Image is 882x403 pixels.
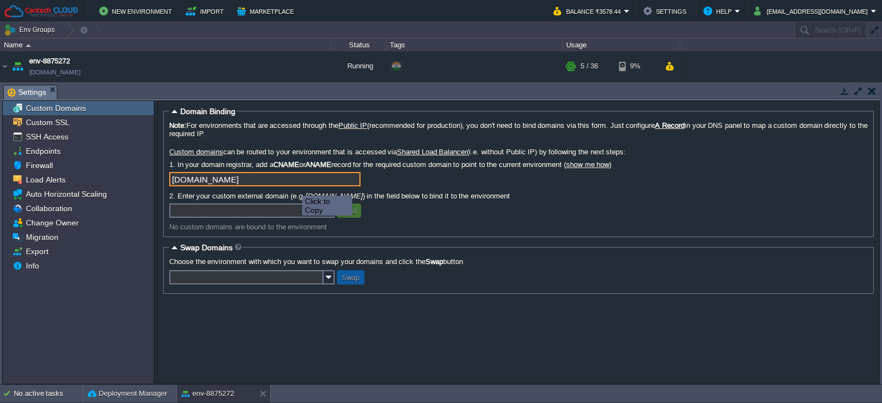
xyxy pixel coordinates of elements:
button: Swap [338,272,363,282]
a: Custom Domains [24,103,88,113]
label: For environments that are accessed through the (recommended for production), you don't need to bi... [169,121,868,138]
div: No custom domains are bound to the environment [169,223,868,231]
a: Collaboration [24,203,74,213]
a: Info [24,261,41,271]
div: Tags [387,39,562,51]
div: Usage [563,39,680,51]
label: 2. Enter your custom external domain (e.g. ) in the field below to bind it to the environment [169,192,868,200]
a: Custom domains [169,148,223,156]
b: ANAME [305,160,331,169]
label: 1. In your domain registrar, add a or record for the required custom domain to point to the curre... [169,160,868,169]
div: 9% [619,51,655,81]
div: Click to Copy [305,197,349,214]
b: Swap [426,257,443,266]
button: New Environment [99,4,175,18]
div: 5 / 36 [580,51,598,81]
a: Endpoints [24,146,62,156]
label: Choose the environment with which you want to swap your domains and click the button [169,257,868,266]
a: Firewall [24,160,55,170]
div: Name [1,39,331,51]
i: [DOMAIN_NAME] [305,192,363,200]
span: Swap Domains [180,243,233,252]
img: AMDAwAAAACH5BAEAAAAALAAAAAABAAEAAAICRAEAOw== [26,44,31,47]
b: CNAME [273,160,299,169]
div: Running [331,51,386,81]
button: Deployment Manager [88,388,167,399]
span: Domain Binding [180,107,235,116]
a: Shared Load Balancer [397,148,467,156]
a: show me how [566,160,609,169]
button: Marketplace [237,4,297,18]
div: Status [332,39,386,51]
a: Custom SSL [24,117,71,127]
button: Help [703,4,735,18]
label: can be routed to your environment that is accessed via (i.e. without Public IP) by following the ... [169,148,868,156]
a: Change Owner [24,218,80,228]
span: Settings [7,85,46,99]
img: AMDAwAAAACH5BAEAAAAALAAAAAABAAEAAAICRAEAOw== [1,51,9,81]
a: env-8875272 [29,56,70,67]
a: Auto Horizontal Scaling [24,189,109,199]
a: Public IP [338,121,368,130]
a: [DOMAIN_NAME] [29,67,80,78]
button: Balance ₹3578.44 [553,4,624,18]
button: Import [186,4,227,18]
a: A Record [655,121,685,130]
a: Migration [24,232,60,242]
div: No active tasks [14,385,83,402]
a: Load Alerts [24,175,67,185]
button: [EMAIL_ADDRESS][DOMAIN_NAME] [754,4,871,18]
img: AMDAwAAAACH5BAEAAAAALAAAAAABAAEAAAICRAEAOw== [10,51,25,81]
b: Note: [169,121,186,130]
img: Cantech Cloud [4,4,79,18]
a: SSH Access [24,132,70,142]
button: env-8875272 [181,388,234,399]
a: Export [24,246,50,256]
button: Env Groups [4,22,58,37]
button: Settings [643,4,690,18]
